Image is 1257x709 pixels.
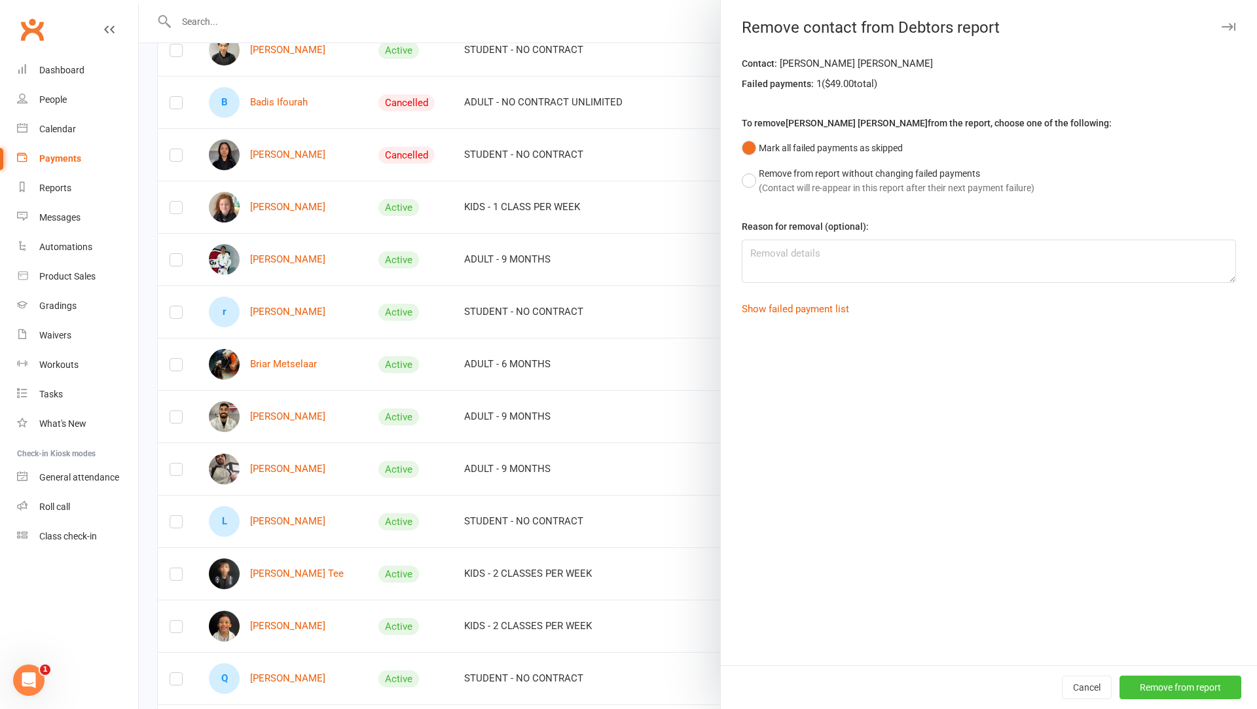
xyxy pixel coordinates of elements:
[39,124,76,134] div: Calendar
[17,291,138,321] a: Gradings
[759,183,1034,193] span: (Contact will re-appear in this report after their next payment failure)
[742,116,1112,130] label: To remove [PERSON_NAME] [PERSON_NAME] from the report, choose one of the following:
[39,242,92,252] div: Automations
[17,350,138,380] a: Workouts
[13,664,45,696] iframe: Intercom live chat
[39,183,71,193] div: Reports
[759,166,1034,181] div: Remove from report without changing failed payments
[742,56,777,71] label: Contact:
[742,56,1236,76] div: [PERSON_NAME] [PERSON_NAME]
[17,522,138,551] a: Class kiosk mode
[17,409,138,439] a: What's New
[1062,676,1112,699] button: Cancel
[16,13,48,46] a: Clubworx
[40,664,50,675] span: 1
[39,531,97,541] div: Class check-in
[759,141,903,155] div: Mark all failed payments as skipped
[17,144,138,173] a: Payments
[721,18,1257,37] div: Remove contact from Debtors report
[742,301,849,317] button: Show failed payment list
[17,115,138,144] a: Calendar
[17,463,138,492] a: General attendance kiosk mode
[742,161,1034,201] button: Remove from report without changing failed payments(Contact will re-appear in this report after t...
[17,492,138,522] a: Roll call
[17,321,138,350] a: Waivers
[742,136,903,160] button: Mark all failed payments as skipped
[742,77,814,91] label: Failed payments:
[39,212,81,223] div: Messages
[39,271,96,282] div: Product Sales
[742,219,869,234] label: Reason for removal (optional):
[39,94,67,105] div: People
[39,389,63,399] div: Tasks
[17,203,138,232] a: Messages
[17,380,138,409] a: Tasks
[17,232,138,262] a: Automations
[39,418,86,429] div: What's New
[39,359,79,370] div: Workouts
[17,173,138,203] a: Reports
[39,501,70,512] div: Roll call
[39,153,81,164] div: Payments
[742,76,1236,96] div: 1 ( $49.00 total)
[39,65,84,75] div: Dashboard
[39,330,71,340] div: Waivers
[1120,676,1241,699] button: Remove from report
[39,472,119,482] div: General attendance
[17,262,138,291] a: Product Sales
[39,300,77,311] div: Gradings
[17,85,138,115] a: People
[17,56,138,85] a: Dashboard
